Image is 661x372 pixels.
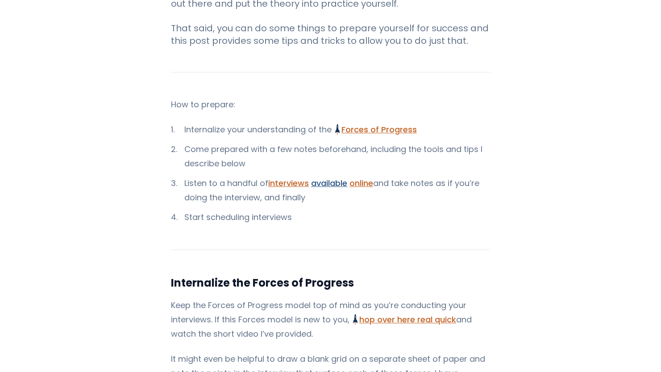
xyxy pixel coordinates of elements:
p: That said, you can do some things to prepare yourself for success and this post provides some tip... [171,22,490,47]
li: Internalize your understanding of the [171,123,490,137]
li: Listen to a handful of and take notes as if you’re doing the interview, and finally [171,176,490,205]
a: available [311,178,347,189]
a: interviews [268,178,309,189]
li: Come prepared with a few notes beforehand, including the tools and tips I describe below [171,142,490,171]
p: Keep the Forces of Progress model top of mind as you’re conducting your interviews. If this Force... [171,298,490,341]
a: hop over here real quick [353,314,456,325]
h3: Internalize the Forces of Progress [171,275,490,291]
a: Forces of Progress [335,124,417,135]
a: online [349,178,373,189]
li: Start scheduling interviews [171,210,490,224]
p: How to prepare: [171,97,490,112]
